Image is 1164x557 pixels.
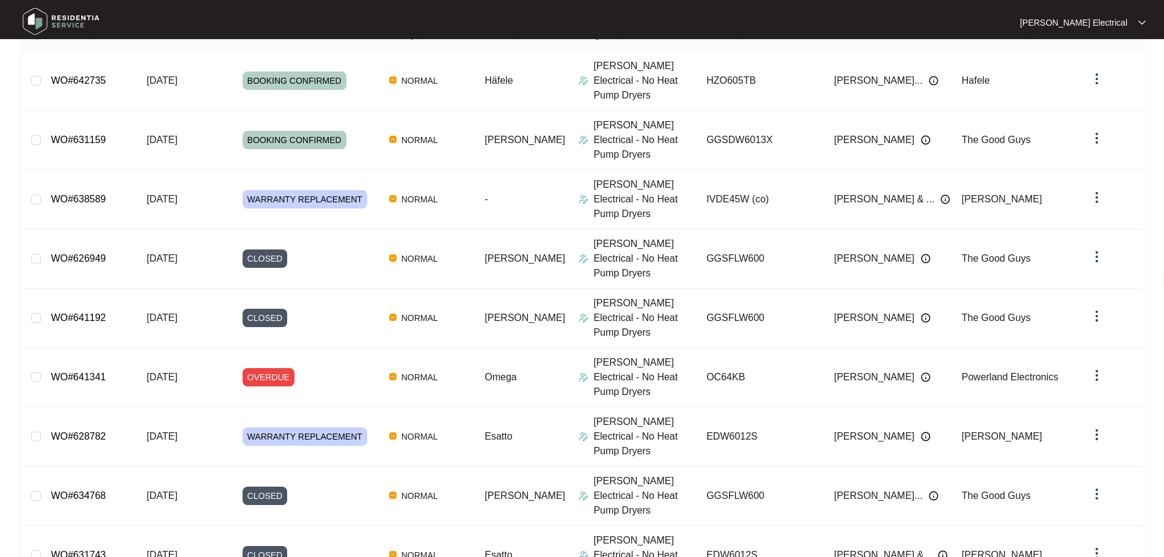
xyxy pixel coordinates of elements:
[51,431,106,441] a: WO#628782
[834,73,923,88] span: [PERSON_NAME]...
[579,254,588,264] img: Assigner Icon
[579,432,588,441] img: Assigner Icon
[147,490,177,501] span: [DATE]
[147,372,177,382] span: [DATE]
[397,192,443,207] span: NORMAL
[147,194,177,204] span: [DATE]
[593,237,697,281] p: [PERSON_NAME] Electrical - No Heat Pump Dryers
[147,135,177,145] span: [DATE]
[485,312,565,323] span: [PERSON_NAME]
[579,491,588,501] img: Assigner Icon
[579,194,588,204] img: Assigner Icon
[834,192,934,207] span: [PERSON_NAME] & ...
[1020,17,1127,29] p: [PERSON_NAME] Electrical
[962,312,1031,323] span: The Good Guys
[243,72,346,90] span: BOOKING CONFIRMED
[389,373,397,380] img: Vercel Logo
[834,311,915,325] span: [PERSON_NAME]
[697,407,824,467] td: EDW6012S
[397,73,443,88] span: NORMAL
[593,355,697,399] p: [PERSON_NAME] Electrical - No Heat Pump Dryers
[834,489,923,503] span: [PERSON_NAME]...
[962,372,1058,382] span: Powerland Electronics
[397,370,443,385] span: NORMAL
[1089,427,1104,442] img: dropdown arrow
[921,372,931,382] img: Info icon
[243,249,288,268] span: CLOSED
[834,429,915,444] span: [PERSON_NAME]
[485,253,565,264] span: [PERSON_NAME]
[579,135,588,145] img: Assigner Icon
[834,133,915,147] span: [PERSON_NAME]
[147,253,177,264] span: [DATE]
[962,253,1031,264] span: The Good Guys
[1089,309,1104,323] img: dropdown arrow
[147,312,177,323] span: [DATE]
[962,194,1042,204] span: [PERSON_NAME]
[243,190,367,208] span: WARRANTY REPLACEMENT
[147,75,177,86] span: [DATE]
[51,253,106,264] a: WO#626949
[51,135,106,145] a: WO#631159
[593,296,697,340] p: [PERSON_NAME] Electrical - No Heat Pump Dryers
[697,289,824,348] td: GGSFLW600
[940,194,950,204] img: Info icon
[389,432,397,440] img: Vercel Logo
[243,309,288,327] span: CLOSED
[1138,20,1146,26] img: dropdown arrow
[485,75,513,86] span: Häfele
[834,251,915,266] span: [PERSON_NAME]
[389,76,397,84] img: Vercel Logo
[697,170,824,229] td: IVDE45W (co)
[51,194,106,204] a: WO#638589
[579,313,588,323] img: Assigner Icon
[397,489,443,503] span: NORMAL
[389,254,397,262] img: Vercel Logo
[962,135,1031,145] span: The Good Guys
[485,431,512,441] span: Esatto
[697,51,824,111] td: HZO605TB
[929,491,939,501] img: Info icon
[51,490,106,501] a: WO#634768
[397,251,443,266] span: NORMAL
[51,312,106,323] a: WO#641192
[243,487,288,505] span: CLOSED
[962,75,990,86] span: Hafele
[389,136,397,143] img: Vercel Logo
[1089,131,1104,146] img: dropdown arrow
[243,427,367,446] span: WARRANTY REPLACEMENT
[397,429,443,444] span: NORMAL
[397,133,443,147] span: NORMAL
[1089,487,1104,501] img: dropdown arrow
[51,75,106,86] a: WO#642735
[18,3,104,40] img: residentia service logo
[389,492,397,499] img: Vercel Logo
[593,118,697,162] p: [PERSON_NAME] Electrical - No Heat Pump Dryers
[1089,72,1104,86] img: dropdown arrow
[397,311,443,325] span: NORMAL
[697,467,824,526] td: GGSFLW600
[593,59,697,103] p: [PERSON_NAME] Electrical - No Heat Pump Dryers
[485,372,516,382] span: Omega
[389,314,397,321] img: Vercel Logo
[697,348,824,407] td: OC64KB
[485,490,565,501] span: [PERSON_NAME]
[834,370,915,385] span: [PERSON_NAME]
[1089,249,1104,264] img: dropdown arrow
[243,368,295,386] span: OVERDUE
[1089,368,1104,383] img: dropdown arrow
[962,431,1042,441] span: [PERSON_NAME]
[697,111,824,170] td: GGSDW6013X
[579,76,588,86] img: Assigner Icon
[243,131,346,149] span: BOOKING CONFIRMED
[593,415,697,459] p: [PERSON_NAME] Electrical - No Heat Pump Dryers
[921,432,931,441] img: Info icon
[921,135,931,145] img: Info icon
[389,195,397,202] img: Vercel Logo
[485,194,488,204] span: -
[51,372,106,382] a: WO#641341
[593,177,697,221] p: [PERSON_NAME] Electrical - No Heat Pump Dryers
[921,254,931,264] img: Info icon
[697,229,824,289] td: GGSFLW600
[1089,190,1104,205] img: dropdown arrow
